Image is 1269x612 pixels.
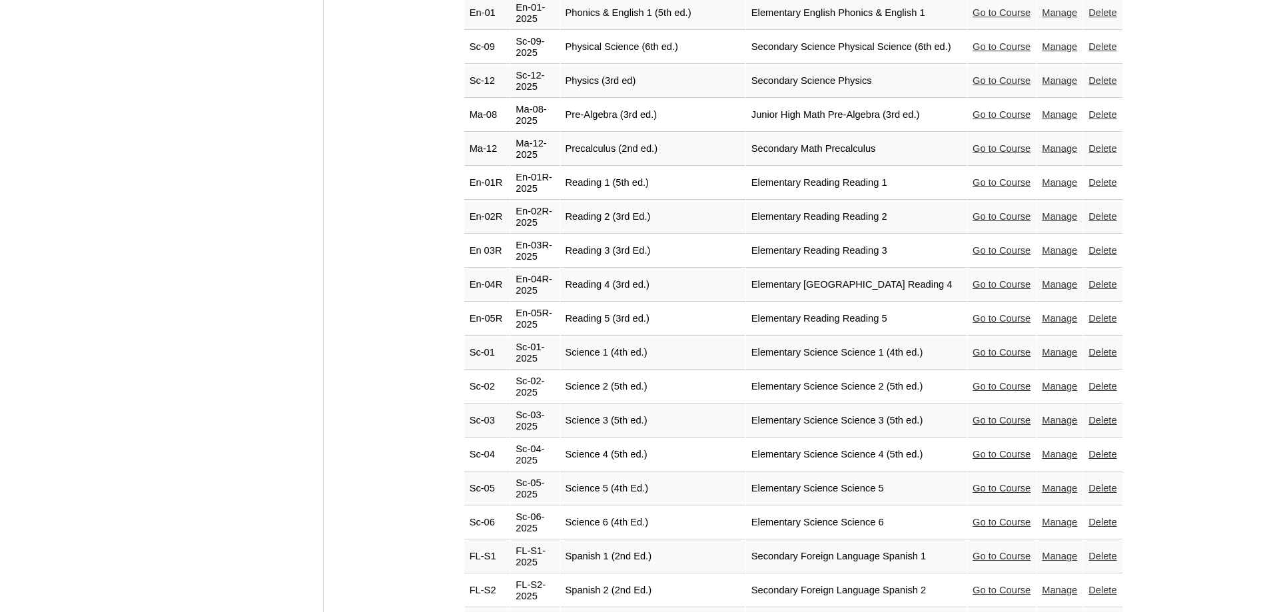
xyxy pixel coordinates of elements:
a: Manage [1042,109,1077,120]
td: Elementary Science Science 1 (4th ed.) [746,336,967,370]
a: Delete [1088,177,1116,188]
a: Delete [1088,381,1116,392]
td: Science 6 (4th Ed.) [560,506,745,539]
td: Sc-09 [464,31,510,64]
td: Sc-02 [464,370,510,404]
td: Science 4 (5th ed.) [560,438,745,471]
a: Go to Course [973,75,1031,86]
td: Pre-Algebra (3rd ed.) [560,99,745,132]
a: Delete [1088,7,1116,18]
td: Reading 4 (3rd ed.) [560,268,745,302]
a: Manage [1042,245,1077,256]
a: Delete [1088,75,1116,86]
a: Manage [1042,279,1077,290]
a: Manage [1042,483,1077,493]
td: Sc-06 [464,506,510,539]
a: Manage [1042,143,1077,154]
a: Go to Course [973,313,1031,324]
a: Manage [1042,449,1077,459]
td: Spanish 1 (2nd Ed.) [560,540,745,573]
a: Go to Course [973,7,1031,18]
td: Elementary Reading Reading 3 [746,234,967,268]
td: Junior High Math Pre-Algebra (3rd ed.) [746,99,967,132]
a: Delete [1088,517,1116,527]
td: Sc-12 [464,65,510,98]
td: En-02R [464,200,510,234]
td: Elementary Science Science 3 (5th ed.) [746,404,967,438]
a: Go to Course [973,109,1031,120]
a: Go to Course [973,551,1031,561]
td: Sc-09-2025 [510,31,559,64]
td: Sc-05-2025 [510,472,559,505]
a: Manage [1042,75,1077,86]
td: Sc-01-2025 [510,336,559,370]
a: Manage [1042,551,1077,561]
a: Delete [1088,347,1116,358]
td: En-03R-2025 [510,234,559,268]
a: Delete [1088,41,1116,52]
a: Go to Course [973,177,1031,188]
td: Spanish 2 (2nd Ed.) [560,574,745,607]
a: Go to Course [973,211,1031,222]
a: Go to Course [973,245,1031,256]
a: Go to Course [973,483,1031,493]
a: Go to Course [973,41,1031,52]
a: Delete [1088,211,1116,222]
td: Sc-12-2025 [510,65,559,98]
a: Delete [1088,245,1116,256]
td: Sc-05 [464,472,510,505]
td: Ma-12-2025 [510,133,559,166]
td: Elementary Reading Reading 1 [746,166,967,200]
td: En-05R [464,302,510,336]
td: Sc-02-2025 [510,370,559,404]
td: Sc-06-2025 [510,506,559,539]
a: Manage [1042,381,1077,392]
td: Secondary Science Physical Science (6th ed.) [746,31,967,64]
td: Physical Science (6th ed.) [560,31,745,64]
td: En-02R-2025 [510,200,559,234]
td: Physics (3rd ed) [560,65,745,98]
a: Delete [1088,313,1116,324]
td: Sc-03 [464,404,510,438]
td: Secondary Math Precalculus [746,133,967,166]
td: Elementary [GEOGRAPHIC_DATA] Reading 4 [746,268,967,302]
td: En-05R-2025 [510,302,559,336]
a: Go to Course [973,143,1031,154]
a: Go to Course [973,347,1031,358]
td: Elementary Reading Reading 5 [746,302,967,336]
a: Manage [1042,415,1077,426]
a: Delete [1088,109,1116,120]
td: FL-S1 [464,540,510,573]
td: Secondary Foreign Language Spanish 2 [746,574,967,607]
a: Delete [1088,483,1116,493]
td: En-01R-2025 [510,166,559,200]
td: Precalculus (2nd ed.) [560,133,745,166]
a: Go to Course [973,279,1031,290]
td: Ma-08-2025 [510,99,559,132]
td: Elementary Science Science 4 (5th ed.) [746,438,967,471]
td: Ma-12 [464,133,510,166]
a: Go to Course [973,415,1031,426]
a: Manage [1042,41,1077,52]
td: En-04R [464,268,510,302]
a: Manage [1042,517,1077,527]
a: Go to Course [973,585,1031,595]
a: Go to Course [973,517,1031,527]
a: Manage [1042,211,1077,222]
a: Delete [1088,585,1116,595]
td: FL-S2 [464,574,510,607]
td: Reading 3 (3rd Ed.) [560,234,745,268]
td: Science 2 (5th ed.) [560,370,745,404]
a: Manage [1042,347,1077,358]
td: Science 3 (5th ed.) [560,404,745,438]
td: En-04R-2025 [510,268,559,302]
a: Manage [1042,585,1077,595]
td: Elementary Science Science 5 [746,472,967,505]
a: Go to Course [973,449,1031,459]
td: Elementary Reading Reading 2 [746,200,967,234]
td: Secondary Foreign Language Spanish 1 [746,540,967,573]
td: Elementary Science Science 2 (5th ed.) [746,370,967,404]
a: Go to Course [973,381,1031,392]
td: En-01R [464,166,510,200]
td: Reading 5 (3rd ed.) [560,302,745,336]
